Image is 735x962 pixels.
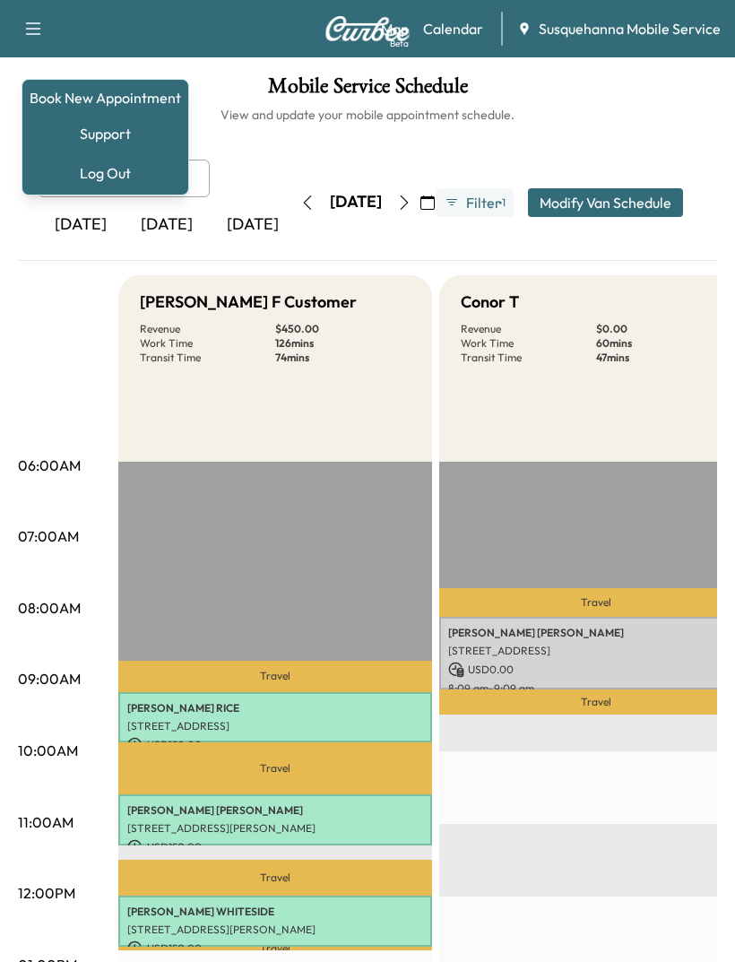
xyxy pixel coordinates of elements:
[390,37,409,50] div: Beta
[461,290,519,315] h5: Conor T
[18,811,73,833] p: 11:00AM
[596,322,731,336] p: $ 0.00
[18,455,81,476] p: 06:00AM
[539,18,721,39] span: Susquehanna Mobile Service
[502,195,506,210] span: 1
[461,336,596,351] p: Work Time
[127,719,423,733] p: [STREET_ADDRESS]
[275,336,411,351] p: 126 mins
[124,204,210,246] div: [DATE]
[118,860,432,896] p: Travel
[127,923,423,937] p: [STREET_ADDRESS][PERSON_NAME]
[127,821,423,836] p: [STREET_ADDRESS][PERSON_NAME]
[466,192,498,213] span: Filter
[38,204,124,246] div: [DATE]
[18,75,717,106] h1: Mobile Service Schedule
[18,597,81,619] p: 08:00AM
[140,322,275,336] p: Revenue
[118,661,432,692] p: Travel
[437,188,514,217] button: Filter●1
[127,803,423,818] p: [PERSON_NAME] [PERSON_NAME]
[18,106,717,124] h6: View and update your mobile appointment schedule.
[596,336,731,351] p: 60 mins
[30,123,181,144] a: Support
[127,839,423,855] p: USD 150.00
[528,188,683,217] button: Modify Van Schedule
[18,525,79,547] p: 07:00AM
[324,16,411,41] img: Curbee Logo
[423,18,483,39] a: Calendar
[461,351,596,365] p: Transit Time
[18,668,81,689] p: 09:00AM
[118,742,432,794] p: Travel
[330,191,382,213] div: [DATE]
[596,351,731,365] p: 47 mins
[30,87,181,108] a: Book New Appointment
[140,290,357,315] h5: [PERSON_NAME] F Customer
[127,940,423,957] p: USD 150.00
[127,701,423,715] p: [PERSON_NAME] RICE
[498,198,502,207] span: ●
[127,905,423,919] p: [PERSON_NAME] WHITESIDE
[210,204,296,246] div: [DATE]
[381,18,409,39] a: MapBeta
[461,322,596,336] p: Revenue
[18,882,75,904] p: 12:00PM
[30,159,181,187] button: Log Out
[18,740,78,761] p: 10:00AM
[140,351,275,365] p: Transit Time
[127,737,423,753] p: USD 150.00
[275,351,411,365] p: 74 mins
[275,322,411,336] p: $ 450.00
[118,947,432,950] p: Travel
[140,336,275,351] p: Work Time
